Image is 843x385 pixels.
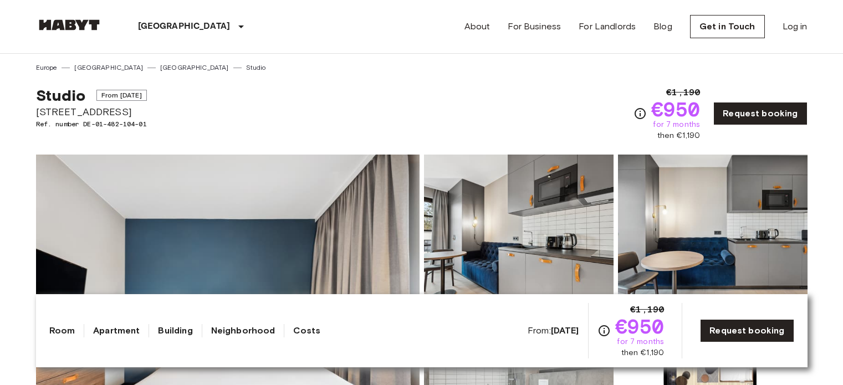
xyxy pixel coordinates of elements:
[713,102,807,125] a: Request booking
[653,20,672,33] a: Blog
[690,15,765,38] a: Get in Touch
[36,105,147,119] span: [STREET_ADDRESS]
[700,319,794,342] a: Request booking
[633,107,647,120] svg: Check cost overview for full price breakdown. Please note that discounts apply to new joiners onl...
[36,19,103,30] img: Habyt
[551,325,579,336] b: [DATE]
[138,20,231,33] p: [GEOGRAPHIC_DATA]
[464,20,491,33] a: About
[621,347,665,358] span: then €1,190
[424,155,614,300] img: Picture of unit DE-01-482-104-01
[246,63,266,73] a: Studio
[615,316,665,336] span: €950
[158,324,192,337] a: Building
[666,86,700,99] span: €1,190
[657,130,701,141] span: then €1,190
[160,63,229,73] a: [GEOGRAPHIC_DATA]
[597,324,611,337] svg: Check cost overview for full price breakdown. Please note that discounts apply to new joiners onl...
[783,20,808,33] a: Log in
[74,63,143,73] a: [GEOGRAPHIC_DATA]
[618,155,808,300] img: Picture of unit DE-01-482-104-01
[49,324,75,337] a: Room
[293,324,320,337] a: Costs
[36,63,58,73] a: Europe
[651,99,701,119] span: €950
[508,20,561,33] a: For Business
[96,90,147,101] span: From [DATE]
[617,336,664,347] span: for 7 months
[36,86,86,105] span: Studio
[653,119,700,130] span: for 7 months
[579,20,636,33] a: For Landlords
[36,119,147,129] span: Ref. number DE-01-482-104-01
[211,324,275,337] a: Neighborhood
[630,303,664,316] span: €1,190
[528,325,579,337] span: From:
[93,324,140,337] a: Apartment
